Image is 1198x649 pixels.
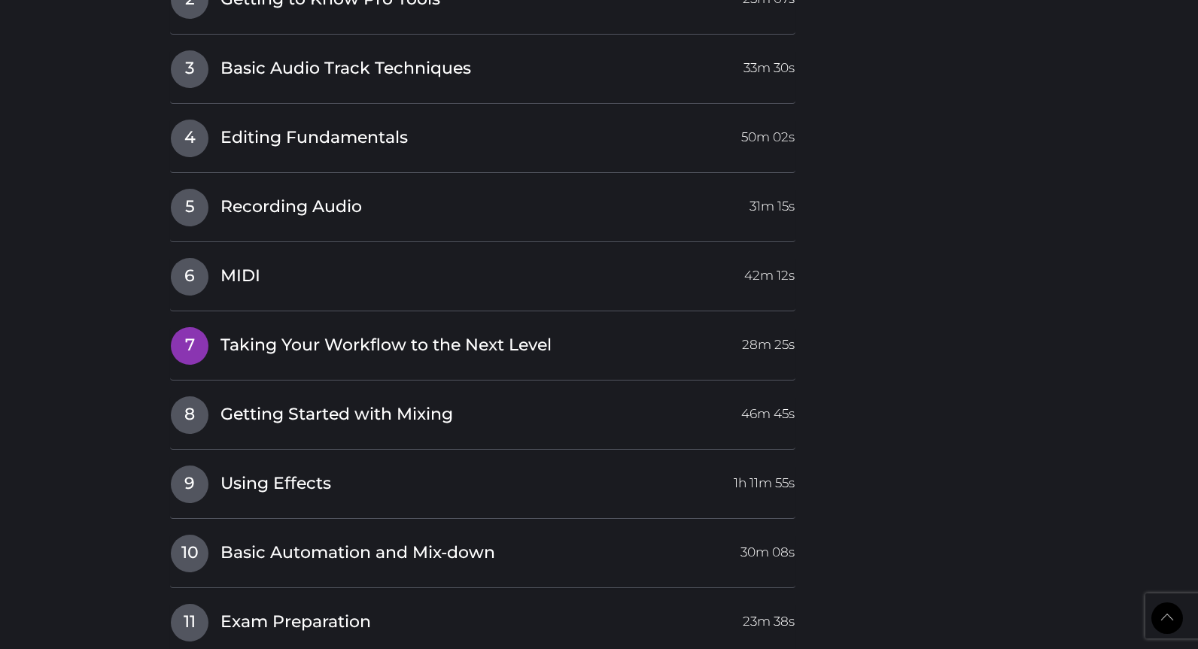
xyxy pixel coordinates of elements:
[1151,602,1183,634] a: Back to Top
[171,327,208,365] span: 7
[171,466,208,503] span: 9
[170,534,795,566] a: 10Basic Automation and Mix-down30m 08s
[171,120,208,157] span: 4
[171,50,208,88] span: 3
[170,396,795,427] a: 8Getting Started with Mixing46m 45s
[170,188,795,220] a: 5Recording Audio31m 15s
[220,611,371,634] span: Exam Preparation
[220,196,362,219] span: Recording Audio
[170,326,795,358] a: 7Taking Your Workflow to the Next Level28m 25s
[220,472,331,496] span: Using Effects
[170,50,795,81] a: 3Basic Audio Track Techniques33m 30s
[741,396,795,423] span: 46m 45s
[220,57,471,80] span: Basic Audio Track Techniques
[740,535,795,562] span: 30m 08s
[170,119,795,150] a: 4Editing Fundamentals50m 02s
[750,189,795,216] span: 31m 15s
[220,541,495,565] span: Basic Automation and Mix-down
[742,327,795,354] span: 28m 25s
[220,126,408,150] span: Editing Fundamentals
[220,334,552,357] span: Taking Your Workflow to the Next Level
[171,396,208,434] span: 8
[170,257,795,289] a: 6MIDI42m 12s
[171,258,208,296] span: 6
[171,189,208,226] span: 5
[171,604,208,641] span: 11
[220,403,453,426] span: Getting Started with Mixing
[744,258,795,285] span: 42m 12s
[170,603,795,635] a: 11Exam Preparation23m 38s
[171,535,208,572] span: 10
[743,604,795,631] span: 23m 38s
[170,465,795,496] a: 9Using Effects1h 11m 55s
[220,265,260,288] span: MIDI
[741,120,795,147] span: 50m 02s
[734,466,795,493] span: 1h 11m 55s
[743,50,795,77] span: 33m 30s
